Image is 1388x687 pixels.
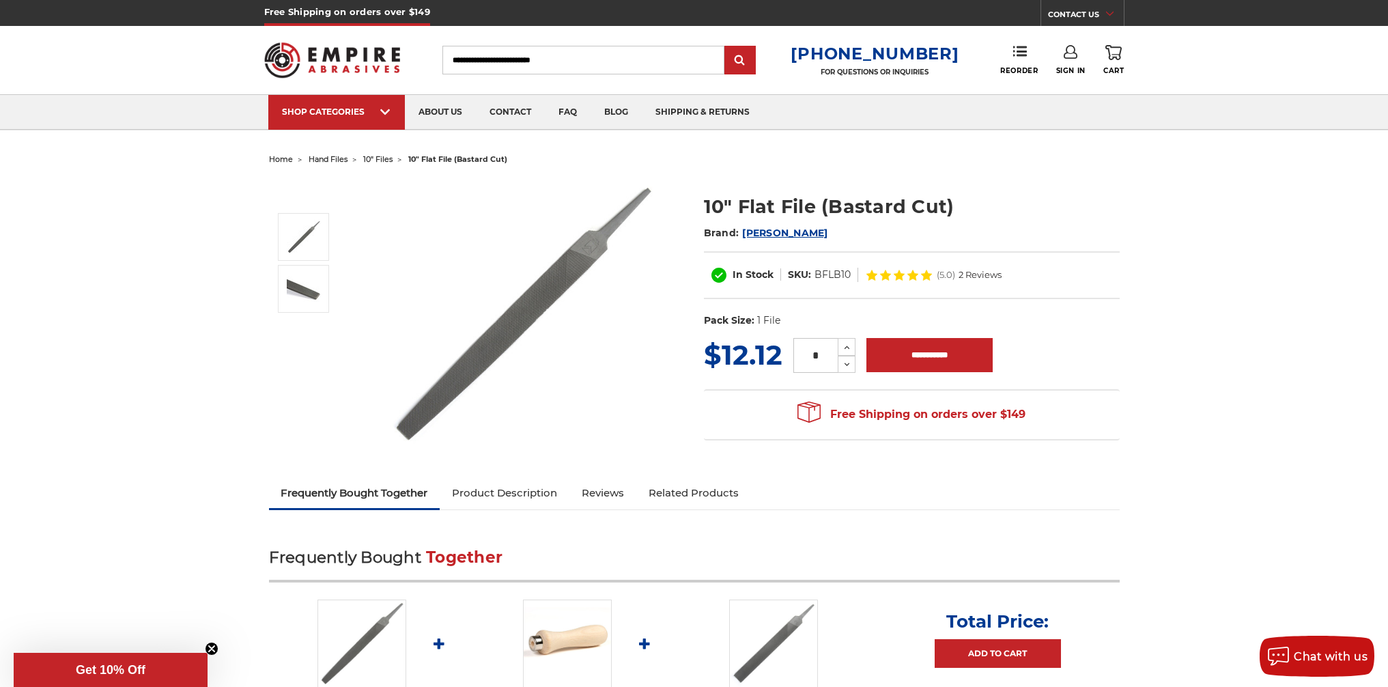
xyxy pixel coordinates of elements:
[704,227,739,239] span: Brand:
[946,611,1049,632] p: Total Price:
[791,68,959,76] p: FOR QUESTIONS OR INQUIRIES
[309,154,348,164] a: hand files
[757,313,780,328] dd: 1 File
[476,95,545,130] a: contact
[14,653,208,687] div: Get 10% OffClose teaser
[797,401,1025,428] span: Free Shipping on orders over $149
[1294,650,1368,663] span: Chat with us
[264,33,401,87] img: Empire Abrasives
[287,220,321,254] img: 10" Flat Bastard File
[733,268,774,281] span: In Stock
[726,47,754,74] input: Submit
[959,270,1002,279] span: 2 Reviews
[205,642,218,656] button: Close teaser
[1000,45,1038,74] a: Reorder
[636,478,751,508] a: Related Products
[408,154,507,164] span: 10" flat file (bastard cut)
[742,227,827,239] a: [PERSON_NAME]
[287,276,321,302] img: 10 inch flat file bastard double cut
[815,268,851,282] dd: BFLB10
[269,154,293,164] a: home
[788,268,811,282] dt: SKU:
[1056,66,1086,75] span: Sign In
[1260,636,1374,677] button: Chat with us
[937,270,955,279] span: (5.0)
[545,95,591,130] a: faq
[269,548,421,567] span: Frequently Bought
[1103,66,1124,75] span: Cart
[704,338,782,371] span: $12.12
[440,478,569,508] a: Product Description
[704,313,754,328] dt: Pack Size:
[791,44,959,64] a: [PHONE_NUMBER]
[569,478,636,508] a: Reviews
[405,95,476,130] a: about us
[704,193,1120,220] h1: 10" Flat File (Bastard Cut)
[1103,45,1124,75] a: Cart
[282,107,391,117] div: SHOP CATEGORIES
[1048,7,1124,26] a: CONTACT US
[426,548,502,567] span: Together
[363,154,393,164] a: 10" files
[1000,66,1038,75] span: Reorder
[935,639,1061,668] a: Add to Cart
[591,95,642,130] a: blog
[269,478,440,508] a: Frequently Bought Together
[642,95,763,130] a: shipping & returns
[76,663,145,677] span: Get 10% Off
[386,179,659,449] img: 10" Flat Bastard File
